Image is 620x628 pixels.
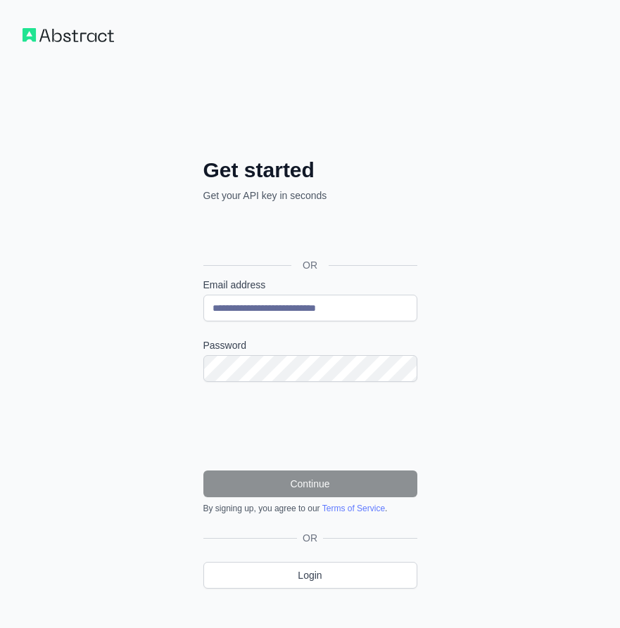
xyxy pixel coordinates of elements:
[203,503,417,514] div: By signing up, you agree to our .
[203,188,417,203] p: Get your API key in seconds
[23,28,114,42] img: Workflow
[203,562,417,589] a: Login
[203,158,417,183] h2: Get started
[203,338,417,352] label: Password
[322,504,385,513] a: Terms of Service
[203,470,417,497] button: Continue
[196,218,422,249] iframe: ប៊ូតុង "ចូលដោយប្រើ Google"
[297,531,323,545] span: OR
[203,278,417,292] label: Email address
[291,258,329,272] span: OR
[203,399,417,454] iframe: reCAPTCHA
